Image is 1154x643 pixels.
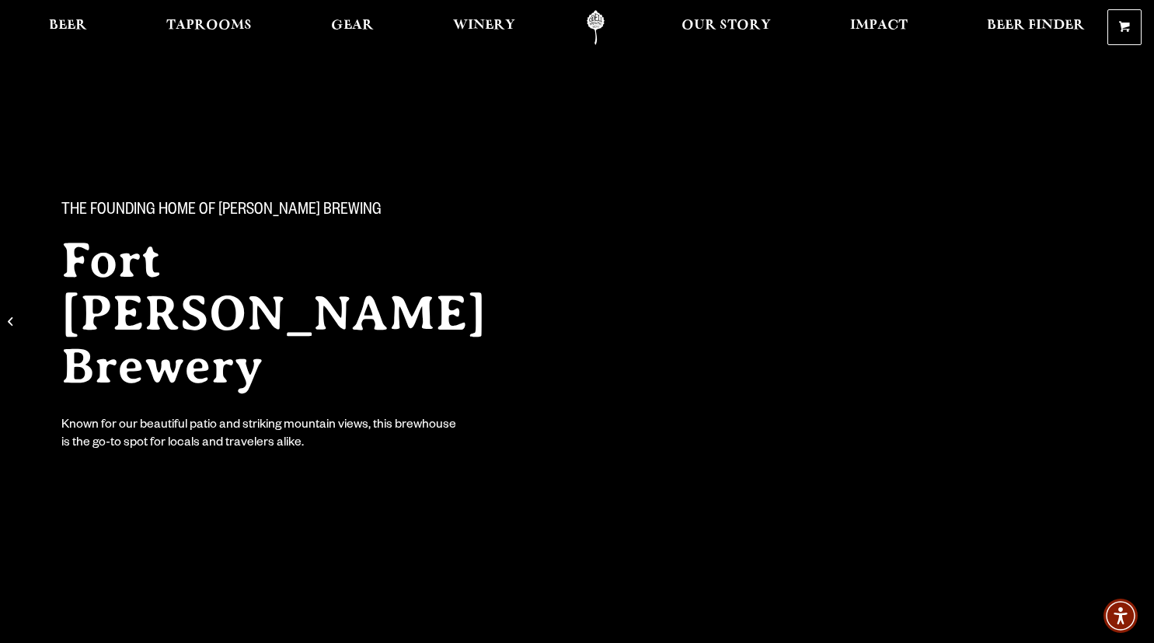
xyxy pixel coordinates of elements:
[61,418,459,453] div: Known for our beautiful patio and striking mountain views, this brewhouse is the go-to spot for l...
[671,10,781,45] a: Our Story
[443,10,525,45] a: Winery
[1103,599,1138,633] div: Accessibility Menu
[987,19,1085,32] span: Beer Finder
[321,10,384,45] a: Gear
[39,10,97,45] a: Beer
[567,10,625,45] a: Odell Home
[61,201,382,222] span: The Founding Home of [PERSON_NAME] Brewing
[61,234,546,393] h2: Fort [PERSON_NAME] Brewery
[49,19,87,32] span: Beer
[156,10,262,45] a: Taprooms
[977,10,1095,45] a: Beer Finder
[840,10,918,45] a: Impact
[166,19,252,32] span: Taprooms
[850,19,908,32] span: Impact
[453,19,515,32] span: Winery
[331,19,374,32] span: Gear
[682,19,771,32] span: Our Story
